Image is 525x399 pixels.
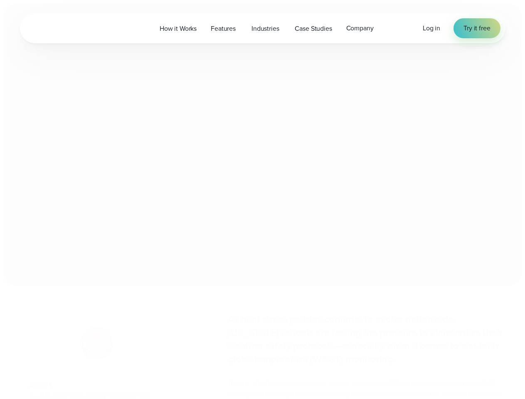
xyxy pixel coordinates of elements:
[295,24,332,34] span: Case Studies
[454,18,500,38] a: Try it free
[211,24,236,34] span: Features
[153,20,204,37] a: How it Works
[251,24,279,34] span: Industries
[288,20,339,37] a: Case Studies
[160,24,197,34] span: How it Works
[346,23,374,33] span: Company
[463,23,490,33] span: Try it free
[423,23,440,33] a: Log in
